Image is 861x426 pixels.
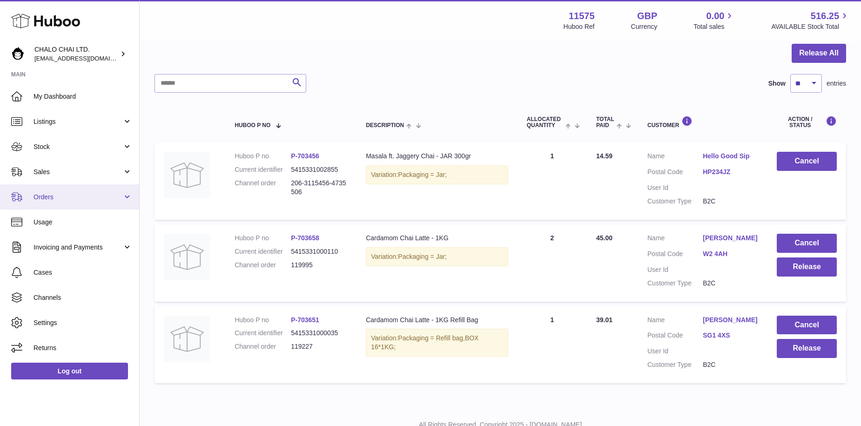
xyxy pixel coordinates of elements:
dt: Current identifier [235,247,291,256]
button: Release [777,257,837,277]
button: Cancel [777,234,837,253]
dd: 5415331002855 [291,165,347,174]
span: Stock [34,142,122,151]
dt: Huboo P no [235,316,291,325]
span: AVAILABLE Stock Total [771,22,850,31]
a: 0.00 Total sales [693,10,735,31]
span: Listings [34,117,122,126]
div: Customer [647,116,758,128]
dt: User Id [647,265,703,274]
a: [PERSON_NAME] [703,316,758,325]
span: Total sales [693,22,735,31]
span: [EMAIL_ADDRESS][DOMAIN_NAME] [34,54,137,62]
button: Cancel [777,316,837,335]
div: Action / Status [777,116,837,128]
a: SG1 4XS [703,331,758,340]
span: Settings [34,318,132,327]
a: P-703456 [291,152,319,160]
label: Show [768,79,786,88]
span: 39.01 [596,316,612,324]
div: Variation: [366,329,508,357]
span: Cases [34,268,132,277]
a: [PERSON_NAME] [703,234,758,243]
div: Cardamom Chai Latte - 1KG Refill Bag [366,316,508,325]
div: Huboo Ref [564,22,595,31]
dt: Current identifier [235,165,291,174]
dt: Huboo P no [235,152,291,161]
dt: User Id [647,183,703,192]
span: Packaging = Refill bag,BOX 16*1KG; [371,334,478,351]
td: 1 [518,306,587,384]
div: Currency [631,22,658,31]
a: W2 4AH [703,250,758,258]
div: CHALO CHAI LTD. [34,45,118,63]
span: 0.00 [706,10,725,22]
span: Invoicing and Payments [34,243,122,252]
dd: B2C [703,279,758,288]
dd: 5415331000035 [291,329,347,338]
a: Log out [11,363,128,379]
dt: Postal Code [647,331,703,342]
span: Packaging = Jar; [398,253,447,260]
img: no-photo.jpg [164,234,210,280]
dd: 119227 [291,342,347,351]
div: Variation: [366,247,508,266]
dd: 5415331000110 [291,247,347,256]
span: Packaging = Jar; [398,171,447,178]
dd: 119995 [291,261,347,270]
dt: Channel order [235,342,291,351]
a: P-703651 [291,316,319,324]
div: Cardamom Chai Latte - 1KG [366,234,508,243]
dt: Current identifier [235,329,291,338]
dt: Name [647,316,703,327]
img: no-photo.jpg [164,316,210,362]
dd: B2C [703,197,758,206]
span: Total paid [596,116,614,128]
span: 14.59 [596,152,612,160]
strong: 11575 [569,10,595,22]
a: Hello Good Sip [703,152,758,161]
dt: Channel order [235,179,291,196]
span: Channels [34,293,132,302]
span: Orders [34,193,122,202]
span: Description [366,122,404,128]
td: 1 [518,142,587,220]
dt: Customer Type [647,360,703,369]
dt: Customer Type [647,197,703,206]
span: My Dashboard [34,92,132,101]
span: Huboo P no [235,122,270,128]
span: 45.00 [596,234,612,242]
dt: Channel order [235,261,291,270]
span: Usage [34,218,132,227]
dt: Huboo P no [235,234,291,243]
span: ALLOCATED Quantity [527,116,563,128]
dd: B2C [703,360,758,369]
span: Sales [34,168,122,176]
td: 2 [518,224,587,302]
a: 516.25 AVAILABLE Stock Total [771,10,850,31]
dt: Name [647,234,703,245]
span: 516.25 [811,10,839,22]
button: Release All [792,44,846,63]
dt: Name [647,152,703,163]
span: Returns [34,344,132,352]
div: Masala ft. Jaggery Chai - JAR 300gr [366,152,508,161]
button: Release [777,339,837,358]
button: Cancel [777,152,837,171]
a: P-703658 [291,234,319,242]
dt: Postal Code [647,168,703,179]
img: no-photo.jpg [164,152,210,198]
span: entries [827,79,846,88]
div: Variation: [366,165,508,184]
dd: 206-3115456-4735506 [291,179,347,196]
a: HP234JZ [703,168,758,176]
dt: User Id [647,347,703,356]
img: Chalo@chalocompany.com [11,47,25,61]
dt: Customer Type [647,279,703,288]
dt: Postal Code [647,250,703,261]
strong: GBP [637,10,657,22]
